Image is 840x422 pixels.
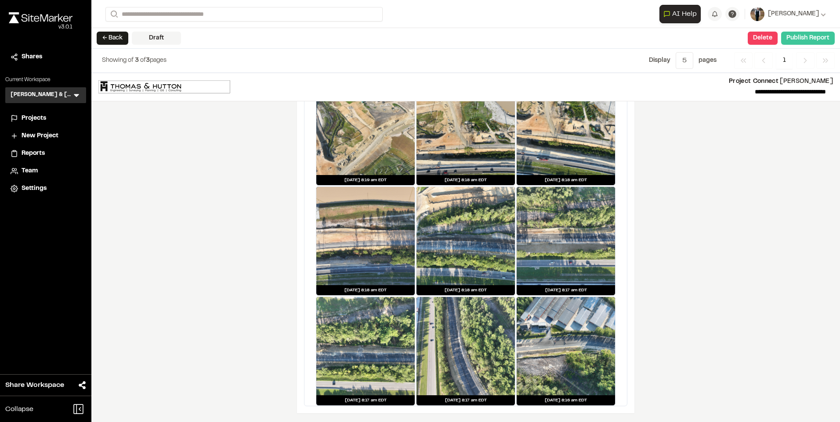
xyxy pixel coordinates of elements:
div: [DATE] 8:16 am EDT [517,395,615,405]
button: Search [105,7,121,21]
span: Showing of [102,58,135,63]
span: Collapse [5,404,33,415]
img: file [98,80,230,93]
button: [PERSON_NAME] [750,7,826,21]
div: [DATE] 8:17 am EDT [517,285,615,295]
span: Shares [22,52,42,62]
a: Reports [11,149,81,158]
span: Project Connect [729,79,778,84]
div: [DATE] 8:17 am EDT [416,395,515,405]
div: [DATE] 8:19 am EDT [316,175,415,185]
a: Settings [11,184,81,193]
span: 3 [135,58,139,63]
a: Projects [11,114,81,123]
p: Display [649,56,670,65]
span: Reports [22,149,45,158]
a: [DATE] 8:18 am EDT [416,186,515,296]
div: [DATE] 8:18 am EDT [416,175,515,185]
a: Team [11,166,81,176]
p: Current Workspace [5,76,86,84]
div: [DATE] 8:18 am EDT [517,175,615,185]
span: Share Workspace [5,380,64,390]
a: Shares [11,52,81,62]
nav: Navigation [734,52,835,69]
span: 3 [146,58,150,63]
a: New Project [11,131,81,141]
a: [DATE] 8:16 am EDT [516,297,616,406]
span: [PERSON_NAME] [768,9,819,19]
a: [DATE] 8:17 am EDT [316,297,415,406]
span: 1 [776,52,793,69]
span: AI Help [672,9,697,19]
div: [DATE] 8:17 am EDT [316,395,415,405]
span: Projects [22,114,46,123]
button: Delete [748,32,778,45]
span: New Project [22,131,58,141]
img: User [750,7,764,21]
a: [DATE] 8:18 am EDT [316,186,415,296]
a: [DATE] 8:18 am EDT [416,76,515,186]
button: Publish Report [781,32,835,45]
h3: [PERSON_NAME] & [PERSON_NAME] [11,91,72,100]
a: [DATE] 8:18 am EDT [516,76,616,186]
img: rebrand.png [9,12,72,23]
p: of pages [102,56,167,65]
div: [DATE] 8:18 am EDT [416,285,515,295]
span: Team [22,166,38,176]
p: page s [699,56,717,65]
div: [DATE] 8:18 am EDT [316,285,415,295]
button: 5 [676,52,693,69]
button: ← Back [97,32,128,45]
p: [PERSON_NAME] [237,77,833,86]
button: Open AI Assistant [659,5,701,23]
a: [DATE] 8:17 am EDT [516,186,616,296]
span: Settings [22,184,47,193]
div: Open AI Assistant [659,5,704,23]
div: Oh geez...please don't... [9,23,72,31]
a: [DATE] 8:19 am EDT [316,76,415,186]
div: Draft [132,32,181,45]
a: [DATE] 8:17 am EDT [416,297,515,406]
